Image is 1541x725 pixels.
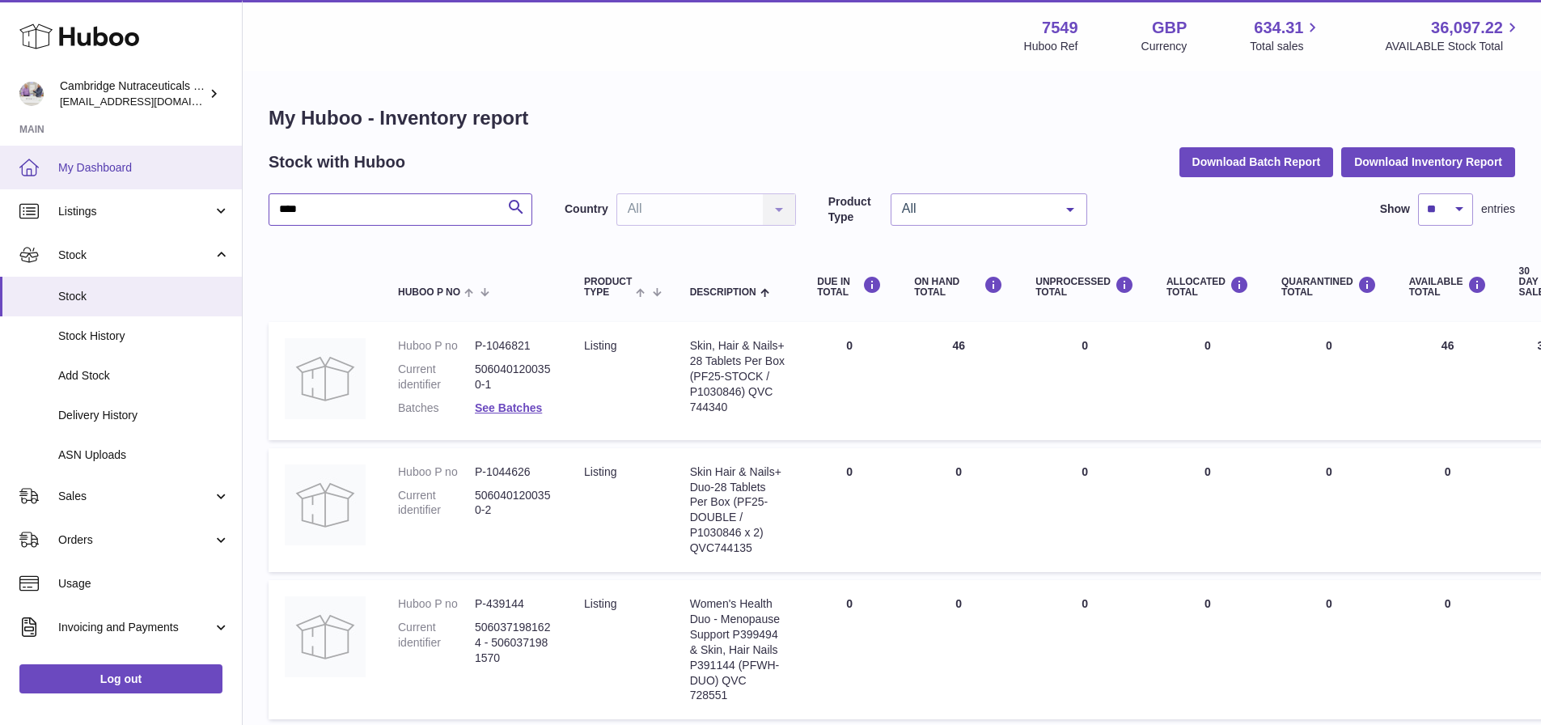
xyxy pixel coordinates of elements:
[285,338,366,419] img: product image
[898,201,1054,217] span: All
[58,408,230,423] span: Delivery History
[1250,17,1322,54] a: 634.31 Total sales
[475,338,552,354] dd: P-1046821
[1481,201,1515,217] span: entries
[1341,147,1515,176] button: Download Inventory Report
[19,82,44,106] img: qvc@camnutra.com
[1281,276,1377,298] div: QUARANTINED Total
[1166,276,1249,298] div: ALLOCATED Total
[398,287,460,298] span: Huboo P no
[565,201,608,217] label: Country
[1152,17,1187,39] strong: GBP
[1380,201,1410,217] label: Show
[690,464,785,556] div: Skin Hair & Nails+ Duo-28 Tablets Per Box (PF25-DOUBLE / P1030846 x 2) QVC744135
[398,362,475,392] dt: Current identifier
[1393,322,1503,440] td: 46
[269,105,1515,131] h1: My Huboo - Inventory report
[475,488,552,519] dd: 5060401200350-2
[914,276,1003,298] div: ON HAND Total
[584,277,632,298] span: Product Type
[828,194,883,225] label: Product Type
[1385,17,1522,54] a: 36,097.22 AVAILABLE Stock Total
[58,329,230,344] span: Stock History
[1150,448,1265,572] td: 0
[584,465,616,478] span: listing
[1019,322,1150,440] td: 0
[1385,39,1522,54] span: AVAILABLE Stock Total
[58,576,230,591] span: Usage
[475,596,552,612] dd: P-439144
[1141,39,1188,54] div: Currency
[1393,580,1503,719] td: 0
[398,401,475,416] dt: Batches
[1019,580,1150,719] td: 0
[58,368,230,384] span: Add Stock
[1024,39,1078,54] div: Huboo Ref
[58,489,213,504] span: Sales
[285,464,366,545] img: product image
[475,620,552,666] dd: 5060371981624 - 5060371981570
[1019,448,1150,572] td: 0
[898,580,1019,719] td: 0
[398,620,475,666] dt: Current identifier
[801,322,898,440] td: 0
[801,448,898,572] td: 0
[60,95,238,108] span: [EMAIL_ADDRESS][DOMAIN_NAME]
[584,339,616,352] span: listing
[1326,465,1332,478] span: 0
[1393,448,1503,572] td: 0
[475,401,542,414] a: See Batches
[817,276,882,298] div: DUE IN TOTAL
[398,596,475,612] dt: Huboo P no
[1254,17,1303,39] span: 634.31
[801,580,898,719] td: 0
[475,464,552,480] dd: P-1044626
[285,596,366,677] img: product image
[58,289,230,304] span: Stock
[269,151,405,173] h2: Stock with Huboo
[898,448,1019,572] td: 0
[1431,17,1503,39] span: 36,097.22
[690,338,785,414] div: Skin, Hair & Nails+ 28 Tablets Per Box (PF25-STOCK / P1030846) QVC 744340
[1250,39,1322,54] span: Total sales
[1409,276,1487,298] div: AVAILABLE Total
[58,532,213,548] span: Orders
[1150,322,1265,440] td: 0
[1326,339,1332,352] span: 0
[19,664,222,693] a: Log out
[475,362,552,392] dd: 5060401200350-1
[584,597,616,610] span: listing
[398,464,475,480] dt: Huboo P no
[1179,147,1334,176] button: Download Batch Report
[1035,276,1134,298] div: UNPROCESSED Total
[690,596,785,703] div: Women's Health Duo - Menopause Support P399494 & Skin, Hair Nails P391144 (PFWH-DUO) QVC 728551
[58,204,213,219] span: Listings
[690,287,756,298] span: Description
[1042,17,1078,39] strong: 7549
[1326,597,1332,610] span: 0
[1150,580,1265,719] td: 0
[58,447,230,463] span: ASN Uploads
[58,620,213,635] span: Invoicing and Payments
[60,78,205,109] div: Cambridge Nutraceuticals Ltd
[898,322,1019,440] td: 46
[58,160,230,176] span: My Dashboard
[58,248,213,263] span: Stock
[398,338,475,354] dt: Huboo P no
[398,488,475,519] dt: Current identifier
